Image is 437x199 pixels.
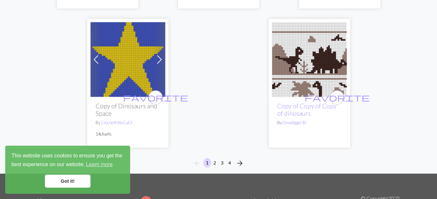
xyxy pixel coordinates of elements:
a: Dinodigger30 [282,120,306,125]
i: favourite [123,91,188,104]
a: CrochetKittyCat3 [101,120,132,125]
nav: Page navigation [191,158,246,168]
a: learn more about cookies [85,160,114,169]
p: By [96,120,160,126]
button: 2 [211,158,219,167]
img: dinosaurs [272,22,347,97]
i: favourite [305,91,370,104]
button: 4 [226,158,234,167]
button: favourite [148,90,163,105]
button: 1 [203,158,211,167]
a: dismiss cookie message [45,175,90,188]
p: 14 charts [96,131,160,137]
a: dinosaurs [272,56,347,62]
span: favorite [123,92,188,102]
button: 3 [218,158,226,167]
span: favorite [305,92,370,102]
span: This website uses cookies to ensure you get the best experience on our website. [11,152,124,169]
i: Next [236,159,244,167]
a: Copy of Copy of Copy of dinosaurs [277,102,336,117]
h2: Copy of Dinosaurs and Space [96,102,160,117]
p: By [277,120,342,126]
a: Screenshot_20240523_205534_Google.jpg [90,56,165,62]
span: arrow_forward [236,159,244,168]
img: Screenshot_20240523_205534_Google.jpg [90,22,165,97]
div: cookieconsent [5,146,130,194]
button: Next [233,158,246,168]
button: favourite [330,90,344,105]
